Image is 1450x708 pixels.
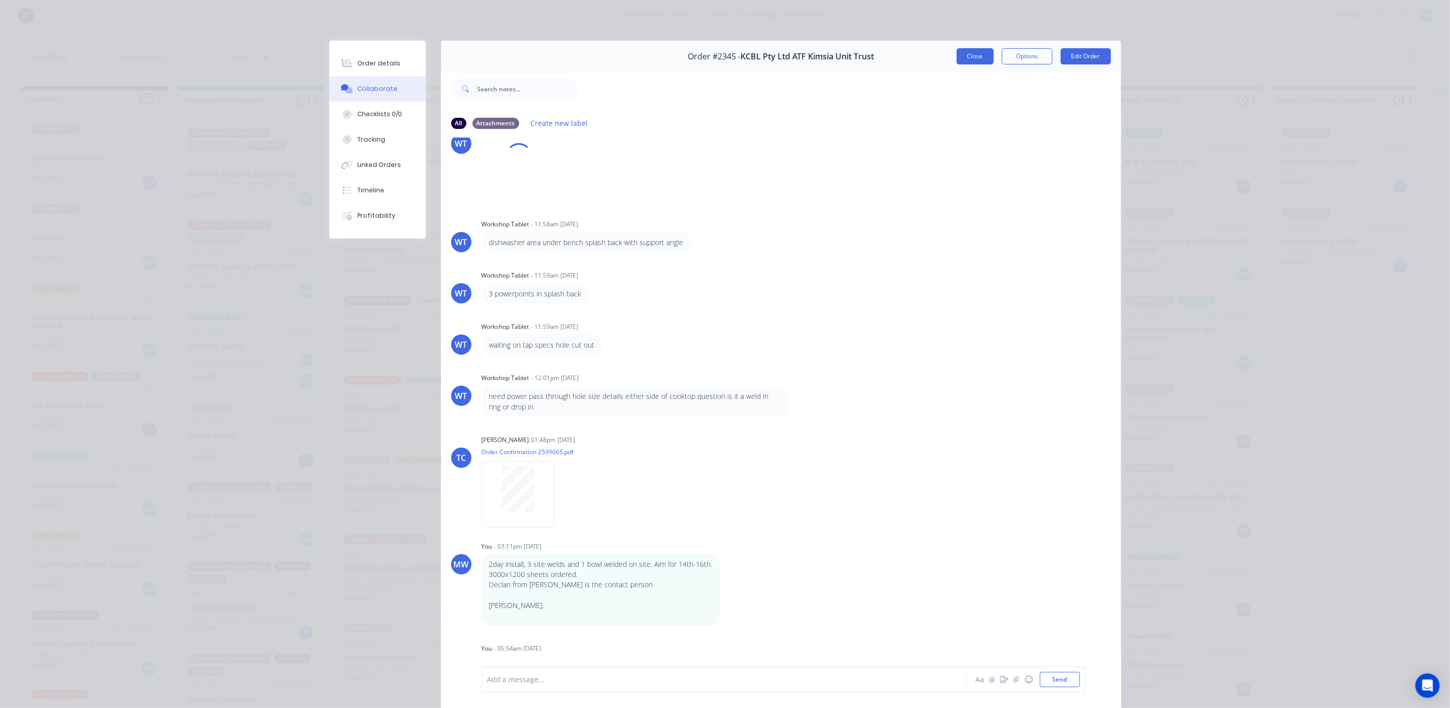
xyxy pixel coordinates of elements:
div: WT [455,390,467,402]
p: 2day install, 3 site welds and 1 bowl welded on site. Aim for 14th-16th. [489,559,713,569]
div: waiting on tap specs hole cut out [489,340,595,350]
div: [PERSON_NAME] [482,435,529,445]
div: need power pass through hole size details either side of cooktop question is it a weld in ring or... [489,391,780,412]
p: [PERSON_NAME]. [489,600,713,611]
button: Timeline [329,178,426,203]
div: All [451,118,466,129]
button: @ [986,673,998,686]
div: Profitability [357,211,395,220]
div: Workshop Tablet [482,374,529,383]
button: Tracking [329,127,426,152]
div: - 11:59am [DATE] [531,322,579,331]
button: Checklists 0/0 [329,102,426,127]
input: Search notes... [478,79,578,99]
div: dishwasher area under bench splash back with support angle [489,237,684,248]
div: WT [455,138,467,150]
div: Linked Orders [357,160,401,170]
div: - 05:54am [DATE] [494,644,542,653]
div: MW [454,558,469,570]
span: Order #2345 - [688,52,740,61]
button: Send [1040,672,1080,687]
div: 3 powerpoints in splash back [489,288,582,299]
div: - 03:11pm [DATE] [494,542,542,551]
div: - 12:01pm [DATE] [531,374,579,383]
div: Workshop Tablet [482,271,529,280]
button: ☺ [1023,673,1035,686]
div: You [482,644,492,653]
div: - 11:59am [DATE] [531,271,579,280]
button: Aa [974,673,986,686]
button: Order details [329,51,426,76]
div: WT [455,339,467,351]
div: Attachments [473,118,519,129]
div: Timeline [357,186,384,195]
div: Order details [357,59,400,68]
div: - 11:58am [DATE] [531,220,579,229]
div: Checklists 0/0 [357,110,402,119]
button: Linked Orders [329,152,426,178]
div: You [482,542,492,551]
div: WT [455,236,467,248]
p: Order Confirmation 2599665.pdf [482,448,574,456]
p: Declan from [PERSON_NAME] is the contact person [489,580,713,590]
div: TC [456,452,466,464]
div: 01:48pm [DATE] [531,435,576,445]
button: Edit Order [1061,48,1111,64]
div: Workshop Tablet [482,220,529,229]
div: WT [455,287,467,299]
button: Close [957,48,994,64]
button: Create new label [525,116,593,130]
p: 3000x1200 sheets ordered. [489,569,713,580]
div: Open Intercom Messenger [1415,673,1440,698]
div: Tracking [357,135,385,144]
button: Collaborate [329,76,426,102]
button: Profitability [329,203,426,228]
button: Options [1002,48,1053,64]
span: KCBL Pty Ltd ATF Kimsia Unit Trust [740,52,874,61]
div: Workshop Tablet [482,322,529,331]
div: Collaborate [357,84,397,93]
